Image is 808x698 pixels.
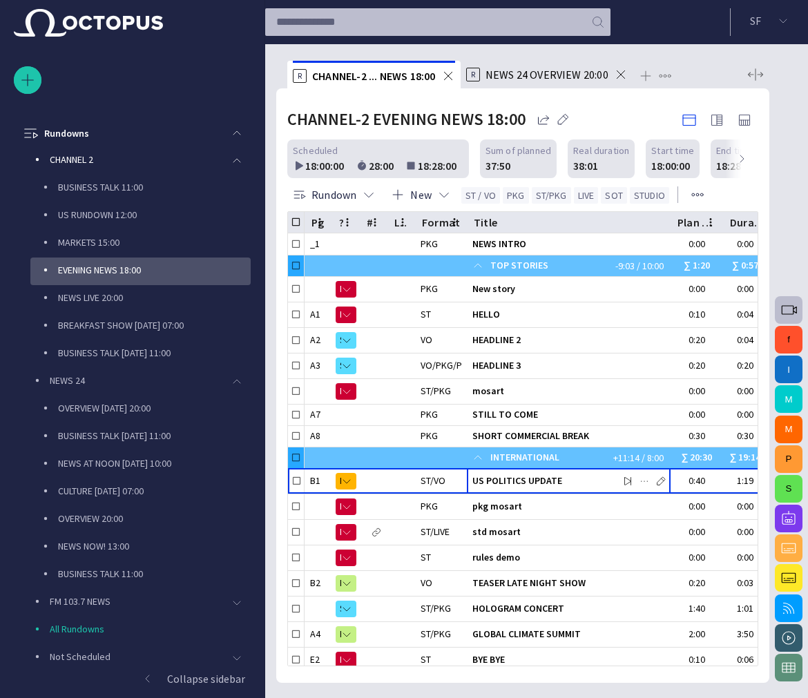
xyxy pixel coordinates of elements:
div: RNEWS 24 OVERVIEW 20:00 [461,61,633,88]
div: 0:04 [737,333,759,347]
span: Real duration [573,144,629,157]
p: EVENING NEWS 18:00 [58,263,251,277]
div: OVERVIEW [DATE] 20:00 [30,396,251,423]
div: ST/LIVE [421,525,450,539]
span: N [340,385,341,398]
div: 0:20 [676,576,718,590]
div: 0:20 [676,333,718,347]
button: LIVE [574,187,599,204]
div: New story [472,277,665,302]
button: N [336,494,356,519]
div: 0:20 [737,359,759,372]
div: 0:03 [737,576,759,590]
button: N [336,648,356,672]
div: Format [422,215,460,229]
div: A3 [310,359,327,372]
div: 0:00 [737,408,759,421]
button: Pg column menu [310,213,329,232]
ul: main menu [14,37,251,582]
div: NEWS NOW! 13:00 [30,534,251,561]
p: Rundowns [44,126,89,140]
div: ST/PKG [421,602,451,615]
button: M [775,385,802,413]
button: # column menu [365,213,385,232]
div: Title [474,215,497,229]
div: A2 [310,333,327,347]
div: 0:00 [737,525,759,539]
p: NEWS NOW! 13:00 [58,539,251,553]
button: I [775,356,802,383]
div: A4 [310,628,327,641]
span: S [340,359,341,373]
div: Duration [730,215,767,229]
div: A1 [310,308,327,321]
div: 0:00 [676,282,718,295]
div: mosart [472,379,665,404]
span: CHANNEL-2 ... NEWS 18:00 [312,69,436,83]
div: PKG [421,282,438,295]
h2: CHANNEL-2 EVENING NEWS 18:00 [287,110,526,129]
button: S [775,475,802,503]
div: 0:20 [676,359,718,372]
div: 1:01 [737,602,759,615]
p: BUSINESS TALK [DATE] 11:00 [58,429,251,443]
p: NEWS 24 [50,374,223,387]
button: N [336,302,356,327]
div: std mosart [472,520,665,545]
div: 0:30 [737,429,759,443]
div: 18:00:00 [305,157,351,174]
div: 38:01 [573,157,598,174]
div: 0:00 [676,408,718,421]
button: N [336,379,356,404]
div: ST [421,308,431,321]
div: ? [339,215,344,229]
div: 0:00 [737,237,759,251]
p: NEWS LIVE 20:00 [58,291,251,304]
span: N [340,308,341,322]
div: VO [421,576,432,590]
p: S F [750,12,761,29]
p: R [466,68,480,81]
div: OVERVIEW 20:00 [30,506,251,534]
div: 0:30 [676,429,718,443]
div: PKG [421,237,438,251]
span: R [340,628,341,641]
div: All Rundowns [22,617,251,644]
span: M [340,474,341,488]
div: 1:19 [737,474,759,487]
div: 0:10 [676,308,718,321]
div: B2 [310,576,327,590]
div: RCHANNEL-2 ... NEWS 18:00 [287,61,461,88]
span: GLOBAL CLIMATE SUMMIT [472,628,665,641]
button: STUDIO [630,187,669,204]
div: 0:00 [737,282,759,295]
span: NEWS INTRO [472,237,665,251]
p: BUSINESS TALK 11:00 [58,567,251,581]
div: ∑ 0:57 [732,255,764,276]
div: Plan dur [677,215,717,229]
button: N [336,277,356,302]
div: HELLO [472,302,665,327]
span: S [340,602,341,616]
div: Pg [311,215,324,229]
div: SHORT COMMERCIAL BREAK [472,426,665,447]
div: NEWS AT NOON [DATE] 10:00 [30,451,251,478]
div: PKG [421,500,438,513]
div: BUSINESS TALK [DATE] 11:00 [30,423,251,451]
div: EVENING NEWS 18:00 [30,258,251,285]
button: N [336,520,356,545]
div: BUSINESS TALK 11:00 [30,561,251,589]
span: Start time [651,144,694,157]
div: TOP STORIES [472,255,608,276]
p: All Rundowns [50,622,251,636]
div: 0:00 [676,500,718,513]
div: 28:00 [369,157,401,174]
span: N [340,500,341,514]
button: Lck column menu [393,213,412,232]
span: HOLOGRAM CONCERT [472,602,665,615]
div: 1:40 [676,602,718,615]
button: ST / VO [461,187,500,204]
div: STILL TO COME [472,405,665,425]
span: TOP STORIES [490,255,608,276]
div: 18:00:00 [651,157,690,174]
